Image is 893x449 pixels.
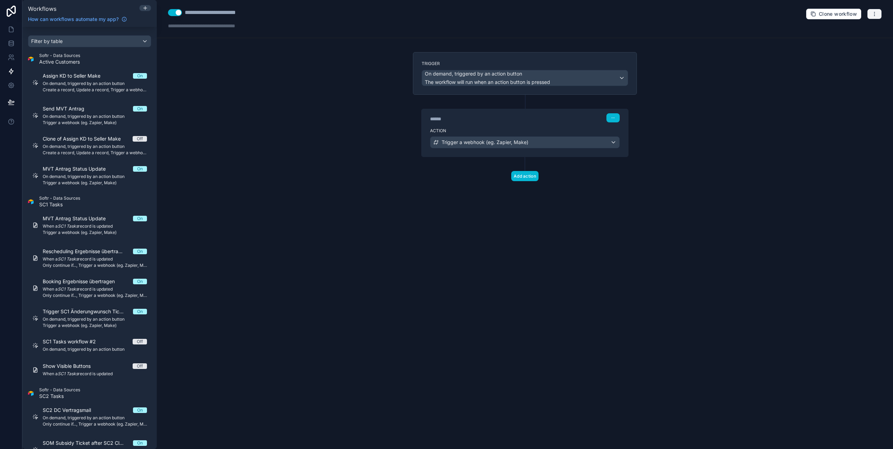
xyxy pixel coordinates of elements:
[511,171,539,181] button: Add action
[430,136,620,148] button: Trigger a webhook (eg. Zapier, Make)
[422,61,628,66] label: Trigger
[819,11,857,17] span: Clone workflow
[28,16,119,23] span: How can workflows automate my app?
[430,128,620,134] label: Action
[425,70,522,77] span: On demand, triggered by an action button
[806,8,862,20] button: Clone workflow
[442,139,528,146] span: Trigger a webhook (eg. Zapier, Make)
[25,16,130,23] a: How can workflows automate my app?
[28,5,56,12] span: Workflows
[422,70,628,86] button: On demand, triggered by an action buttonThe workflow will run when an action button is pressed
[425,79,550,85] span: The workflow will run when an action button is pressed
